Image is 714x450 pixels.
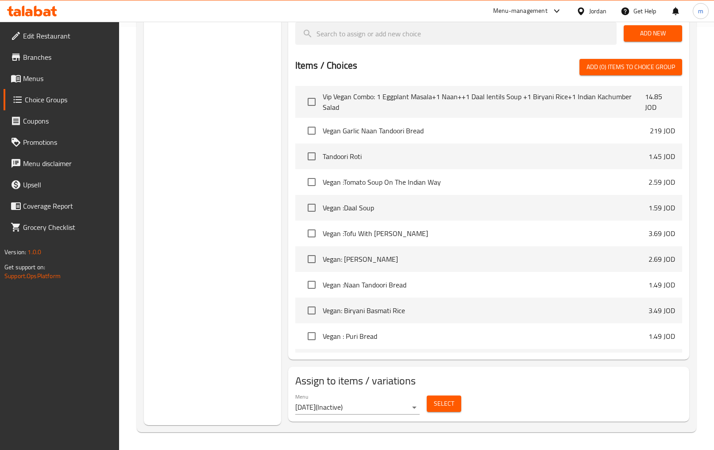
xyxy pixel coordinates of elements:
span: Select choice [302,275,321,294]
p: 1.49 JOD [648,331,675,341]
span: 1.0.0 [27,246,41,258]
h2: Items / Choices [295,59,357,72]
span: Grocery Checklist [23,222,112,233]
span: Branches [23,52,112,62]
span: Select choice [302,198,321,217]
span: Vegan: Biryani Basmati Rice [323,305,648,316]
span: Select choice [302,121,321,140]
a: Grocery Checklist [4,217,119,238]
span: Add New [631,28,675,39]
a: Choice Groups [4,89,119,110]
span: Tandoori Roti [323,151,648,162]
span: Add (0) items to choice group [587,62,675,73]
h2: Assign to items / variations [295,374,682,388]
p: 2.59 JOD [648,177,675,187]
label: Menu [295,394,308,399]
span: Select choice [302,301,321,320]
span: Menu disclaimer [23,158,112,169]
button: Add New [624,25,682,42]
button: Add (0) items to choice group [579,59,682,75]
a: Menus [4,68,119,89]
p: 2.69 JOD [648,254,675,264]
span: Version: [4,246,26,258]
span: Select choice [302,147,321,166]
a: Promotions [4,132,119,153]
p: 14.85 JOD [645,91,675,112]
span: Select choice [302,93,321,111]
span: Select choice [302,173,321,191]
p: 3.49 JOD [648,305,675,316]
div: Jordan [589,6,606,16]
span: Coupons [23,116,112,126]
p: 1.49 JOD [648,279,675,290]
span: Upsell [23,179,112,190]
span: Select choice [302,224,321,243]
span: Menus [23,73,112,84]
p: 1.45 JOD [648,151,675,162]
span: Vegan :Tomato Soup On The Indian Way [323,177,648,187]
button: Select [427,396,461,412]
span: Vegan :Daal Soup [323,202,648,213]
a: Branches [4,47,119,68]
span: Select [434,398,454,409]
span: Vegan : Puri Bread [323,331,648,341]
span: Vegan :Naan Tandoori Bread [323,279,648,290]
a: Edit Restaurant [4,25,119,47]
span: Choice Groups [25,94,112,105]
p: 3.69 JOD [648,228,675,239]
span: Get support on: [4,261,45,273]
div: Menu-management [493,6,548,16]
span: Edit Restaurant [23,31,112,41]
span: Coverage Report [23,201,112,211]
a: Support.OpsPlatform [4,270,61,282]
p: 1.59 JOD [648,202,675,213]
span: Vegan Garlic Naan Tandoori Bread [323,125,650,136]
a: Upsell [4,174,119,195]
span: Select choice [302,327,321,345]
a: Coverage Report [4,195,119,217]
a: Coupons [4,110,119,132]
span: m [698,6,703,16]
span: Vegan :Tofu With [PERSON_NAME] [323,228,648,239]
div: [DATE](Inactive) [295,400,420,415]
span: Select choice [302,250,321,268]
span: Vip Vegan Combo: 1 Eggplant Masala+1 Naan++1 Daal lentils Soup +1 Biryani Rice+1 Indian Kachumber... [323,91,645,112]
span: Vegan: [PERSON_NAME] [323,254,648,264]
span: Promotions [23,137,112,147]
input: search [295,22,617,45]
p: 219 JOD [650,125,675,136]
a: Menu disclaimer [4,153,119,174]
